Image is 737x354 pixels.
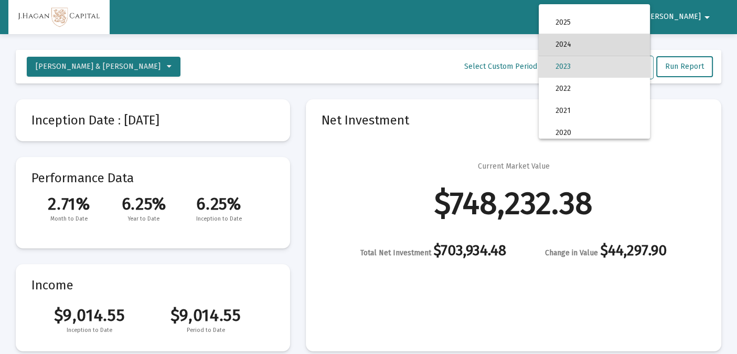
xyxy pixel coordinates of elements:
span: 2023 [556,56,642,78]
span: 2021 [556,100,642,122]
span: 2020 [556,122,642,144]
span: 2022 [556,78,642,100]
span: 2025 [556,12,642,34]
span: 2024 [556,34,642,56]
